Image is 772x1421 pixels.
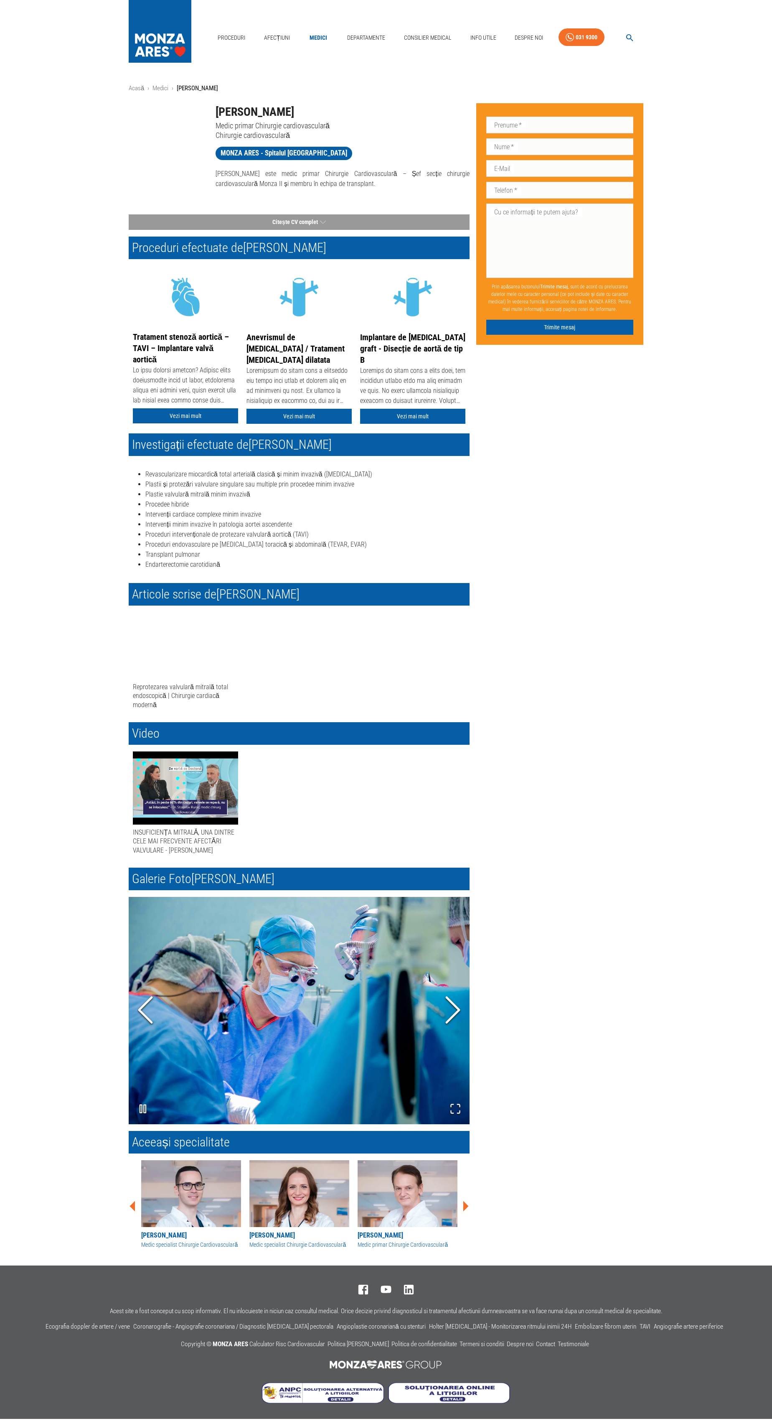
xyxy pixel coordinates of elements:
[133,751,238,858] button: INSUFICIENȚA MITRALĂ, UNA DINTRE CELE MAI FRECVENTE AFECTĂRI VALVULARE - [PERSON_NAME]
[511,29,546,46] a: Despre Noi
[129,722,470,745] h2: Video
[145,560,470,570] li: Endarterectomie carotidiană
[145,499,470,509] li: Procedee hibride
[337,1323,426,1330] a: Angioplastie coronariană cu stenturi
[507,1340,533,1348] a: Despre noi
[246,332,345,365] a: Anevrismul de [MEDICAL_DATA] / Tratament [MEDICAL_DATA] dilatata
[129,103,209,208] img: Dr. Stanislav Rurac
[305,29,332,46] a: Medici
[486,280,633,316] p: Prin apăsarea butonului , sunt de acord cu prelucrarea datelor mele cu caracter personal (ce pot ...
[216,130,470,140] p: Chirurgie cardiovasculară
[145,540,470,550] li: Proceduri endovasculare pe [MEDICAL_DATA] toracică și abdominală (TEVAR, EVAR)
[145,489,470,499] li: Plastie valvulară mitrală minim invazivă
[388,1397,510,1405] a: Soluționarea online a litigiilor
[129,1131,470,1154] h2: Aceeași specialitate
[249,1240,349,1249] div: Medic specialist Chirurgie Cardiovasculară
[145,550,470,560] li: Transplant pulmonar
[388,1383,510,1403] img: Soluționarea online a litigiilor
[575,1323,636,1330] a: Embolizare fibrom uterin
[249,1160,349,1249] a: [PERSON_NAME]Medic specialist Chirurgie Cardiovasculară
[129,84,144,92] a: Acasă
[429,1323,571,1330] a: Holter [MEDICAL_DATA] - Monitorizarea ritmului inimii 24H
[328,1340,389,1348] a: Politica [PERSON_NAME]
[358,1230,457,1240] div: [PERSON_NAME]
[152,84,168,92] a: Medici
[401,29,455,46] a: Consilier Medical
[391,1340,457,1348] a: Politica de confidentialitate
[129,583,470,606] h2: Articole scrise de [PERSON_NAME]
[358,1160,457,1249] a: [PERSON_NAME]Medic primar Chirurgie Cardiovasculară
[436,964,470,1057] button: Next Slide
[344,29,389,46] a: Departamente
[110,1308,663,1315] p: Acest site a fost conceput cu scop informativ. El nu inlocuieste in niciun caz consultul medical....
[141,1240,241,1249] div: Medic specialist Chirurgie Cardiovasculară
[460,1340,504,1348] a: Termeni si conditii
[133,751,238,825] div: INSUFICIENȚA MITRALĂ, UNA DINTRE CELE MAI FRECVENTE AFECTĂRI VALVULARE - DR. STANISLAV RURAC
[216,103,470,121] h1: [PERSON_NAME]
[576,32,597,43] div: 031 9300
[133,828,238,855] div: INSUFICIENȚA MITRALĂ, UNA DINTRE CELE MAI FRECVENTE AFECTĂRI VALVULARE - [PERSON_NAME]
[129,868,470,890] h2: Galerie Foto [PERSON_NAME]
[536,1340,555,1348] a: Contact
[181,1339,592,1350] p: Copyright ©
[358,1240,457,1249] div: Medic primar Chirurgie Cardiovasculară
[133,682,238,709] div: Reprotezarea valvulară mitrală total endoscopică | Chirurgie cardiacă modernă
[147,84,149,93] li: ›
[141,1160,241,1249] a: [PERSON_NAME]Medic specialist Chirurgie Cardiovasculară
[133,1323,333,1330] a: Coronarografie - Angiografie coronariana / Diagnostic [MEDICAL_DATA] pectorala
[129,897,470,1124] div: Go to Slide 1
[559,28,604,46] a: 031 9300
[640,1323,650,1330] a: TAVI
[145,509,470,520] li: Intervenții cardiace complexe minim invazive
[129,964,162,1057] button: Previous Slide
[129,897,470,1124] img: Zity7vPdc1huK3Od_IMG_9133.jpg
[558,1340,589,1348] a: Testimoniale
[216,147,352,160] a: MONZA ARES - Spitalul [GEOGRAPHIC_DATA]
[145,530,470,540] li: Proceduri intervenționale de protezare valvulară aortică (TAVI)
[360,366,465,407] div: Loremips do sitam cons a elits doei, tem incididun utlabo etdo ma aliq enimadm ve quis. No exerc ...
[133,332,229,364] a: Tratament stenoză aortică – TAVI – Implantare valvă aortică
[133,408,238,424] a: Vezi mai mult
[177,84,218,93] p: [PERSON_NAME]
[129,237,470,259] h2: Proceduri efectuate de [PERSON_NAME]
[246,409,352,424] a: Vezi mai mult
[46,1323,130,1330] a: Ecografia doppler de artere / vene
[129,214,470,230] button: Citește CV complet
[261,29,293,46] a: Afecțiuni
[262,1383,384,1403] img: Soluționarea Alternativă a Litigiilor
[214,29,249,46] a: Proceduri
[129,1095,157,1124] button: Play or Pause Slideshow
[246,366,352,407] div: Loremipsum do sitam cons a elitseddo eiu tempo inci utlab et dolorem aliq en ad minimveni qu nost...
[486,320,633,335] button: Trimite mesaj
[172,84,173,93] li: ›
[133,365,238,407] div: Lo ipsu dolorsi ametcon? Adipisc elits doeiusmodte incid ut labor, etdolorema aliqua eni admini v...
[213,1340,248,1348] span: MONZA ARES
[216,121,470,130] p: Medic primar Chirurgie cardiovasculară
[145,469,470,479] li: Revascularizare miocardică total arterială clasică și minim invazivă ([MEDICAL_DATA])
[141,1230,241,1240] div: [PERSON_NAME]
[133,612,238,709] a: Reprotezarea valvulară mitrală total endoscopică | Chirurgie cardiacă modernă
[129,433,470,456] h2: Investigații efectuate de [PERSON_NAME]
[249,1340,325,1348] a: Calculator Risc Cardiovascular
[360,332,465,365] a: Implantare de [MEDICAL_DATA] graft - Disecție de aortă de tip B
[216,169,470,189] p: [PERSON_NAME] este medic primar Chirurgie Cardiovasculară – Șef secție chirurgie cardiovasculară ...
[129,84,643,93] nav: breadcrumb
[360,409,465,424] a: Vezi mai mult
[441,1095,470,1124] button: Open Fullscreen
[145,520,470,530] li: Intervenții minim invazive în patologia aortei ascendente
[145,479,470,489] li: Plastii și protezări valvulare singulare sau multiple prin procedee minim invazive
[262,1397,388,1405] a: Soluționarea Alternativă a Litigiilor
[540,284,568,290] b: Trimite mesaj
[133,612,238,679] img: Reprotezarea valvulară mitrală total endoscopică | Chirurgie cardiacă modernă
[325,1356,447,1373] img: MONZA ARES Group
[216,148,352,158] span: MONZA ARES - Spitalul [GEOGRAPHIC_DATA]
[654,1323,723,1330] a: Angiografie artere periferice
[249,1230,349,1240] div: [PERSON_NAME]
[467,29,500,46] a: Info Utile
